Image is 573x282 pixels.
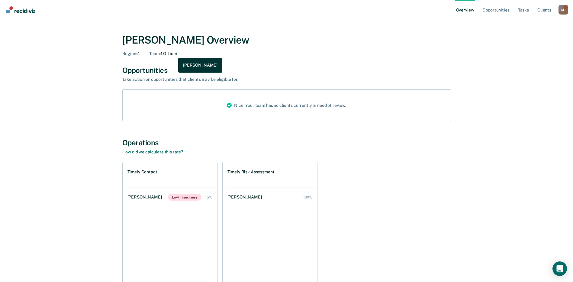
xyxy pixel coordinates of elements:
[125,188,217,207] a: [PERSON_NAME]Low Timeliness 15%
[127,195,164,200] div: [PERSON_NAME]
[122,138,451,147] div: Operations
[6,6,35,13] img: Recidiviz
[122,51,137,56] span: Region :
[205,195,212,199] div: 15%
[227,195,264,200] div: [PERSON_NAME]
[122,149,183,154] a: How did we calculate this rate?
[222,90,351,121] div: Nice! Your team has no clients currently in need of review.
[559,5,568,15] div: M J
[149,51,177,56] div: 1 Officer
[122,51,140,56] div: 4
[122,34,451,46] div: [PERSON_NAME] Overview
[303,195,312,199] div: 100%
[168,194,201,201] span: Low Timeliness
[559,5,568,15] button: Profile dropdown button
[127,169,157,175] h1: Timely Contact
[122,77,334,82] div: Take action on opportunities that clients may be eligible for.
[149,51,160,56] span: Team :
[122,66,451,75] div: Opportunities
[227,169,275,175] h1: Timely Risk Assessment
[225,189,317,206] a: [PERSON_NAME] 100%
[552,261,567,276] div: Open Intercom Messenger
